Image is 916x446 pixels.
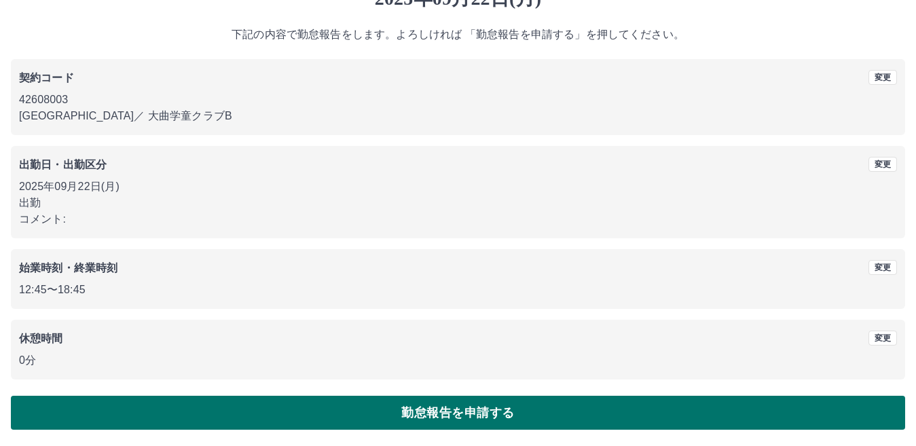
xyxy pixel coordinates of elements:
button: 変更 [868,331,897,346]
b: 出勤日・出勤区分 [19,159,107,170]
p: [GEOGRAPHIC_DATA] ／ 大曲学童クラブB [19,108,897,124]
b: 休憩時間 [19,333,63,344]
p: 下記の内容で勤怠報告をします。よろしければ 「勤怠報告を申請する」を押してください。 [11,26,905,43]
b: 契約コード [19,72,74,83]
button: 勤怠報告を申請する [11,396,905,430]
button: 変更 [868,70,897,85]
p: 12:45 〜 18:45 [19,282,897,298]
p: 2025年09月22日(月) [19,179,897,195]
p: 出勤 [19,195,897,211]
p: 42608003 [19,92,897,108]
button: 変更 [868,260,897,275]
p: コメント: [19,211,897,227]
button: 変更 [868,157,897,172]
p: 0分 [19,352,897,369]
b: 始業時刻・終業時刻 [19,262,117,274]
